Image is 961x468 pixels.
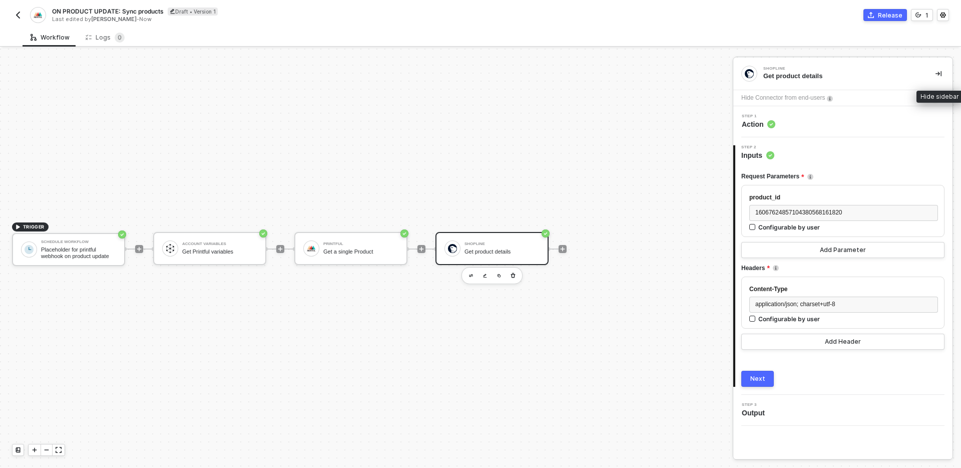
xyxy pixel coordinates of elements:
[479,270,491,282] button: edit-cred
[259,229,267,238] span: icon-success-page
[91,16,137,23] span: [PERSON_NAME]
[542,229,550,238] span: icon-success-page
[820,246,866,254] div: Add Parameter
[940,12,946,18] span: icon-settings
[448,244,457,253] img: icon
[168,8,218,16] div: Draft • Version 1
[52,7,164,16] span: ON PRODUCT UPDATE: Sync products
[32,447,38,453] span: icon-play
[15,224,21,230] span: icon-play
[469,274,473,278] img: edit-cred
[14,11,22,19] img: back
[742,114,775,118] span: Step 1
[170,9,175,14] span: icon-edit
[323,249,398,255] div: Get a single Product
[44,447,50,453] span: icon-minus
[742,408,769,418] span: Output
[741,145,774,149] span: Step 2
[749,285,938,294] div: Content-Type
[464,249,540,255] div: Get product details
[868,12,874,18] span: icon-commerce
[41,247,116,259] div: Placeholder for printful webhook on product update
[166,244,175,253] img: icon
[741,334,944,350] button: Add Header
[41,240,116,244] div: Schedule Workflow
[307,244,316,253] img: icon
[755,301,835,308] span: application/json; charset+utf-8
[497,274,501,278] img: copy-block
[755,209,842,216] span: 16067624857104380568161820
[763,72,919,81] div: Get product details
[911,9,933,21] button: 1
[118,230,126,239] span: icon-success-page
[763,67,913,71] div: Shopline
[115,33,125,43] sup: 0
[749,193,938,202] div: product_id
[742,403,769,407] span: Step 3
[758,315,820,323] div: Configurable by user
[12,9,24,21] button: back
[56,447,62,453] span: icon-expand
[742,119,775,129] span: Action
[741,262,770,275] span: Headers
[741,93,825,103] div: Hide Connector from end-users
[86,33,125,43] div: Logs
[741,371,774,387] button: Next
[741,242,944,258] button: Add Parameter
[418,246,424,252] span: icon-play
[733,145,952,387] div: Step 2Inputs Request Parametersicon-infoproduct_id16067624857104380568161820Configurable by userA...
[750,375,765,383] div: Next
[31,34,70,42] div: Workflow
[878,11,902,20] div: Release
[277,246,283,252] span: icon-play
[464,242,540,246] div: Shopline
[925,11,928,20] div: 1
[745,69,754,78] img: integration-icon
[827,96,833,102] img: icon-info
[25,245,34,254] img: icon
[863,9,907,21] button: Release
[34,11,42,20] img: integration-icon
[182,242,257,246] div: Account Variables
[773,265,779,271] img: icon-info
[758,223,820,231] div: Configurable by user
[52,16,479,23] div: Last edited by - Now
[741,150,774,160] span: Inputs
[493,270,505,282] button: copy-block
[23,223,45,231] span: TRIGGER
[915,12,921,18] span: icon-versioning
[741,170,804,183] span: Request Parameters
[733,114,952,129] div: Step 1Action
[182,249,257,255] div: Get Printful variables
[483,274,487,278] img: edit-cred
[136,246,142,252] span: icon-play
[323,242,398,246] div: Printful
[465,270,477,282] button: edit-cred
[825,338,861,346] div: Add Header
[560,246,566,252] span: icon-play
[400,229,408,238] span: icon-success-page
[807,174,813,180] img: icon-info
[935,71,941,77] span: icon-collapse-right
